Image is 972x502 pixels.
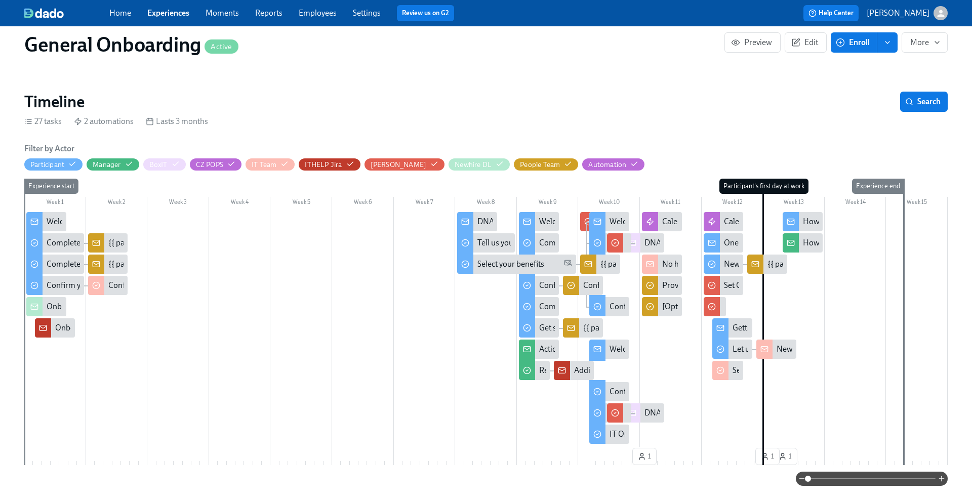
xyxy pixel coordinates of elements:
[642,276,682,295] div: Provide the onboarding docs for {{ participant.fullName }}
[371,160,427,170] div: Hide Josh
[779,451,792,462] span: 1
[712,318,752,338] div: Getting ready for your first day at DNAnexus
[24,8,109,18] a: dado
[589,212,629,231] div: Welcome from DNAnexus's IT team
[26,212,66,231] div: Welcome to DNAnexus!
[704,255,744,274] div: New Hire Welcome CZ
[109,8,131,18] a: Home
[624,403,664,423] div: DNAnexus hardware request: new hire {{ participant.fullName }}, start date {{ participant.startDa...
[831,32,877,53] button: Enroll
[702,197,763,210] div: Week 12
[147,8,189,18] a: Experiences
[539,280,723,291] div: Confirm your name for your DNAnexus email address
[519,212,559,231] div: Welcome to DNAnexus from the People Team!
[519,318,559,338] div: Get started with your I-9 verification
[877,32,898,53] button: enroll
[24,179,78,194] div: Experience start
[539,365,731,376] div: Request additional access for {{ participant.firstName }}
[642,297,682,316] div: [Optional] Provide updated first day info for {{ participant.fullName }}
[539,344,732,355] div: Action required: {{ participant.fullName }}'s onboarding
[773,448,797,465] button: 1
[190,158,241,171] button: CZ POPS
[47,259,226,270] div: Complete the New [PERSON_NAME] Questionnaire
[803,5,859,21] button: Help Center
[455,197,517,210] div: Week 8
[539,216,699,227] div: Welcome to DNAnexus from the People Team!
[539,322,663,333] div: Get started with your I-9 verification
[712,340,752,359] div: Let us know when your laptop arrives
[88,255,128,274] div: {{ participant.fullName }}'s new [PERSON_NAME] questionnaire uploaded
[477,216,649,227] div: DNAnexus Hardware, Benefits and Medical Check
[852,179,904,194] div: Experience end
[514,158,578,171] button: People Team
[455,160,492,170] div: Hide Newhire DL
[108,280,400,291] div: Confirm new [PERSON_NAME] {{ participant.fullName }}'s DNAnexus email address
[47,237,163,248] div: Complete your background check
[305,160,342,170] div: Hide ITHELP Jira
[26,276,84,295] div: Confirm your name for your DNAnexus email address
[640,197,702,210] div: Week 11
[589,425,629,444] div: IT Onboarding Session
[704,233,744,253] div: One week to go!
[457,255,576,274] div: Select your benefits
[108,237,318,248] div: {{ participant.fullName }}'s background check docs uploaded
[517,197,579,210] div: Week 9
[642,255,682,274] div: No hardware preferences provided
[74,116,134,127] div: 2 automations
[519,233,559,253] div: Complete the New [PERSON_NAME] Questionnaire
[299,8,337,18] a: Employees
[724,237,780,248] div: One week to go!
[600,259,798,270] div: {{ participant.fullName }}'s benefit preferences submitted
[785,32,827,53] a: Edit
[332,197,394,210] div: Week 6
[733,322,883,333] div: Getting ready for your first day at DNAnexus
[563,318,603,338] div: {{ participant.fullName }}'s I-9 doc(s) uploaded
[147,197,209,210] div: Week 3
[539,301,655,312] div: Complete your background check
[761,451,774,462] span: 1
[712,361,743,380] div: Set up Okta access for new [PERSON_NAME] {{ participant.fullName }} (start date {{ participant.st...
[397,5,454,21] button: Review us on G2
[24,197,86,210] div: Week 1
[55,322,333,333] div: Onboarding {{ participant.fullName }} {{ participant.startDate | MMM DD YYYY }}
[299,158,360,171] button: ITHELP Jira
[838,37,870,48] span: Enroll
[477,259,544,270] div: Select your benefits
[638,451,651,462] span: 1
[26,233,84,253] div: Complete your background check
[662,259,783,270] div: No hardware preferences provided
[610,429,688,440] div: IT Onboarding Session
[900,92,948,112] button: Search
[783,212,823,231] div: How's it going, {{ participant.firstName }}?
[353,8,381,18] a: Settings
[902,32,948,53] button: More
[724,216,823,227] div: Calendar invites - work email
[662,280,862,291] div: Provide the onboarding docs for {{ participant.fullName }}
[662,216,774,227] div: Calendar invites - personal email
[246,158,295,171] button: IT Team
[589,297,629,316] div: Confirm what you'd like in your email signature
[564,259,572,270] span: Personal Email
[206,8,239,18] a: Moments
[910,37,939,48] span: More
[252,160,276,170] div: Hide IT Team
[624,233,664,253] div: DNAnexus hardware request: new [PERSON_NAME] {{ participant.fullName }}, start date {{ participan...
[867,8,929,19] p: [PERSON_NAME]
[867,6,948,20] button: [PERSON_NAME]
[747,255,787,274] div: {{ participant.fullName }}'s new hire welcome questionnaire uploaded
[26,297,66,316] div: Onboarding Summary: {{ participant.fullName }} {{ participant.startDate | MMM DD YYYY }}
[47,216,129,227] div: Welcome to DNAnexus!
[24,143,74,154] h6: Filter by Actor
[610,301,772,312] div: Confirm what you'd like in your email signature
[87,158,139,171] button: Manager
[35,318,75,338] div: Onboarding {{ participant.fullName }} {{ participant.startDate | MMM DD YYYY }}
[108,259,366,270] div: {{ participant.fullName }}'s new [PERSON_NAME] questionnaire uploaded
[93,160,120,170] div: Hide Manager
[24,116,62,127] div: 27 tasks
[554,361,594,380] div: Additional access request for new [PERSON_NAME]: {{ participant.fullName }} (start-date {{ partic...
[520,160,560,170] div: Hide People Team
[30,160,64,170] div: Hide Participant
[539,237,719,248] div: Complete the New [PERSON_NAME] Questionnaire
[270,197,332,210] div: Week 5
[205,43,238,51] span: Active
